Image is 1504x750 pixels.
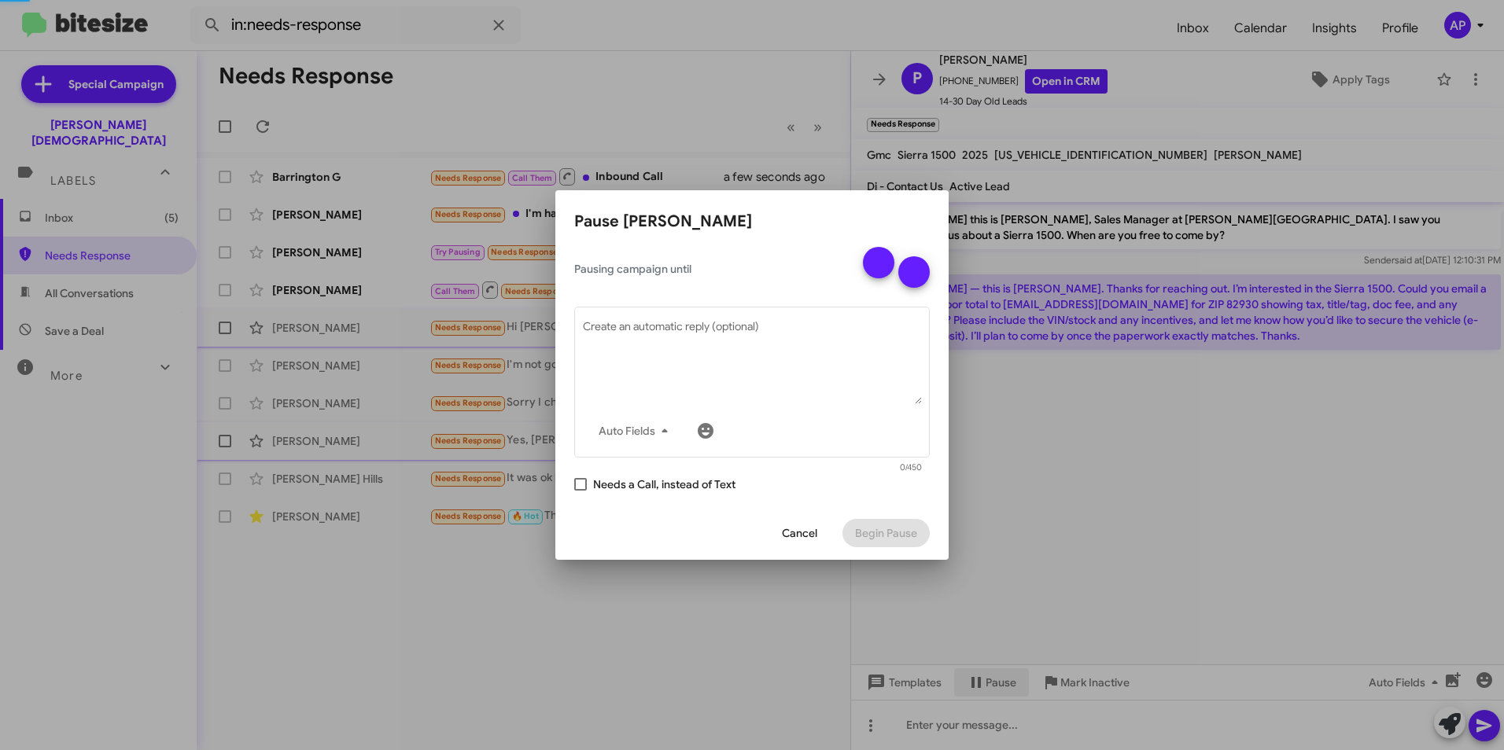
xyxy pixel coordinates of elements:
[855,519,917,547] span: Begin Pause
[574,261,850,277] span: Pausing campaign until
[842,519,930,547] button: Begin Pause
[900,463,922,472] mat-hint: 0/450
[769,519,830,547] button: Cancel
[586,417,687,445] button: Auto Fields
[593,475,735,494] span: Needs a Call, instead of Text
[599,417,674,445] span: Auto Fields
[574,209,930,234] h2: Pause [PERSON_NAME]
[782,519,817,547] span: Cancel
